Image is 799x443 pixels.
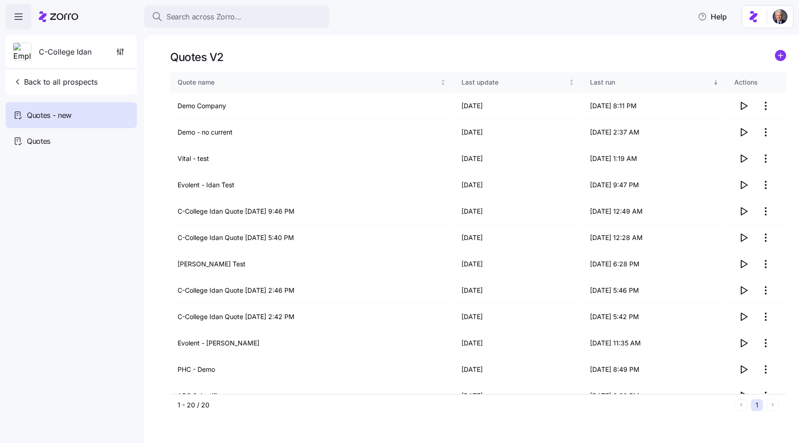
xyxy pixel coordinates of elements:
[13,76,98,87] span: Back to all prospects
[6,102,137,128] a: Quotes - new
[454,225,582,251] td: [DATE]
[583,119,727,146] td: [DATE] 2:37 AM
[775,50,786,61] svg: add icon
[751,399,763,411] button: 1
[583,330,727,357] td: [DATE] 11:35 AM
[170,383,454,409] td: ABC Scientific
[454,198,582,225] td: [DATE]
[440,79,446,86] div: Not sorted
[461,77,566,87] div: Last update
[568,79,575,86] div: Not sorted
[9,73,101,91] button: Back to all prospects
[170,225,454,251] td: C-College Idan Quote [DATE] 5:40 PM
[583,357,727,383] td: [DATE] 8:49 PM
[773,9,787,24] img: 1dcb4e5d-e04d-4770-96a8-8d8f6ece5bdc-1719926415027.jpeg
[454,146,582,172] td: [DATE]
[713,79,719,86] div: Sorted descending
[583,72,727,93] th: Last runSorted descending
[170,119,454,146] td: Demo - no current
[583,277,727,304] td: [DATE] 5:46 PM
[170,357,454,383] td: PHC - Demo
[454,330,582,357] td: [DATE]
[178,77,438,87] div: Quote name
[170,198,454,225] td: C-College Idan Quote [DATE] 9:46 PM
[454,304,582,330] td: [DATE]
[454,172,582,198] td: [DATE]
[583,251,727,277] td: [DATE] 6:28 PM
[454,72,582,93] th: Last updateNot sorted
[583,146,727,172] td: [DATE] 1:19 AM
[170,330,454,357] td: Evolent - [PERSON_NAME]
[454,93,582,119] td: [DATE]
[27,135,50,147] span: Quotes
[170,146,454,172] td: Vital - test
[590,77,711,87] div: Last run
[583,225,727,251] td: [DATE] 12:28 AM
[767,399,779,411] button: Next page
[13,43,31,62] img: Employer logo
[454,251,582,277] td: [DATE]
[170,277,454,304] td: C-College Idan Quote [DATE] 2:46 PM
[144,6,329,28] button: Search across Zorro...
[583,93,727,119] td: [DATE] 8:11 PM
[698,11,727,22] span: Help
[170,304,454,330] td: C-College Idan Quote [DATE] 2:42 PM
[583,198,727,225] td: [DATE] 12:49 AM
[170,72,454,93] th: Quote nameNot sorted
[170,93,454,119] td: Demo Company
[583,172,727,198] td: [DATE] 9:47 PM
[39,46,92,58] span: C-College Idan
[454,119,582,146] td: [DATE]
[454,277,582,304] td: [DATE]
[178,400,731,410] div: 1 - 20 / 20
[170,251,454,277] td: [PERSON_NAME] Test
[775,50,786,64] a: add icon
[734,77,779,87] div: Actions
[583,383,727,409] td: [DATE] 6:30 PM
[170,50,224,64] h1: Quotes V2
[735,399,747,411] button: Previous page
[454,357,582,383] td: [DATE]
[454,383,582,409] td: [DATE]
[170,172,454,198] td: Evolent - Idan Test
[690,7,734,26] button: Help
[583,304,727,330] td: [DATE] 5:42 PM
[27,110,72,121] span: Quotes - new
[6,128,137,154] a: Quotes
[166,11,241,23] span: Search across Zorro...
